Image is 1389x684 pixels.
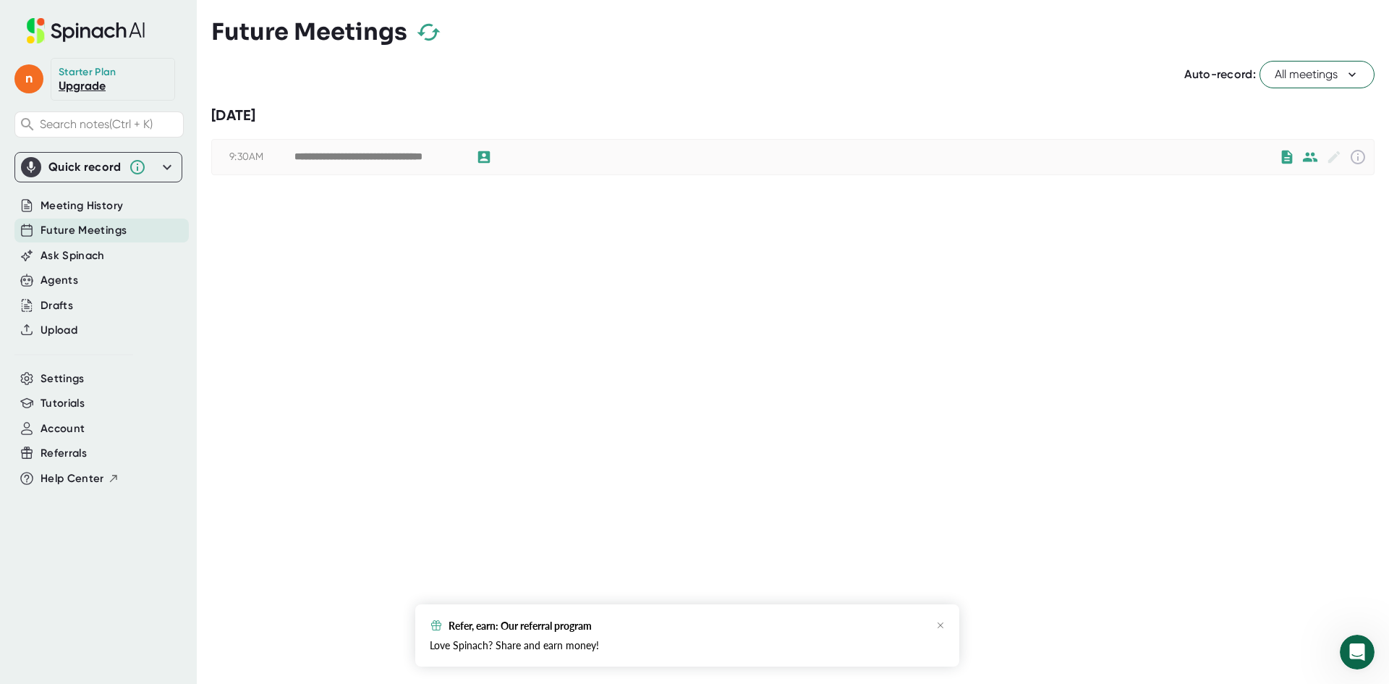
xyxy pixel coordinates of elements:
[211,106,1375,124] div: [DATE]
[211,18,407,46] h3: Future Meetings
[59,66,116,79] div: Starter Plan
[41,371,85,387] button: Settings
[14,64,43,93] span: n
[41,198,123,214] button: Meeting History
[41,248,105,264] button: Ask Spinach
[229,151,294,164] div: 9:30AM
[40,117,153,131] span: Search notes (Ctrl + K)
[1349,148,1367,166] svg: This event has already passed
[1184,67,1256,81] span: Auto-record:
[41,322,77,339] button: Upload
[41,222,127,239] button: Future Meetings
[1340,635,1375,670] iframe: Intercom live chat
[41,470,119,487] button: Help Center
[41,395,85,412] button: Tutorials
[48,160,122,174] div: Quick record
[59,79,106,93] a: Upgrade
[41,421,85,437] button: Account
[41,470,104,487] span: Help Center
[41,297,73,314] button: Drafts
[1260,61,1375,88] button: All meetings
[41,272,78,289] button: Agents
[1275,66,1359,83] span: All meetings
[21,153,176,182] div: Quick record
[41,445,87,462] button: Referrals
